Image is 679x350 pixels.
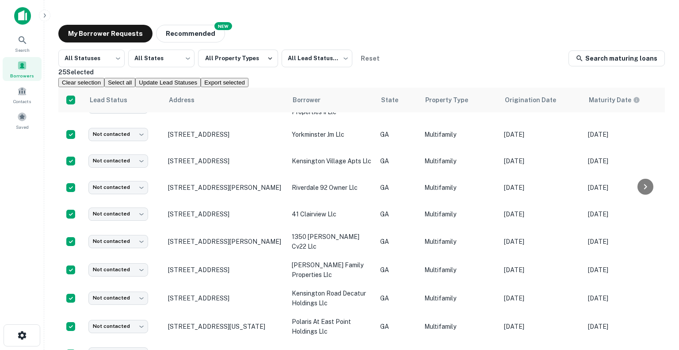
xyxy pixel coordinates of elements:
[3,83,42,107] a: Contacts
[58,25,153,42] button: My Borrower Requests
[214,22,232,30] div: NEW
[292,156,371,166] p: kensington village apts llc
[168,157,283,165] p: [STREET_ADDRESS]
[164,88,287,112] th: Address
[88,235,148,248] div: Not contacted
[424,265,495,275] p: Multifamily
[588,237,663,246] p: [DATE]
[168,238,283,246] p: [STREET_ADDRESS][PERSON_NAME]
[88,292,148,304] div: Not contacted
[292,260,371,280] p: [PERSON_NAME] family properties llc
[380,293,416,303] p: GA
[156,25,225,42] button: Recommended
[504,237,579,246] p: [DATE]
[88,128,148,141] div: Not contacted
[58,67,665,77] h6: 25 Selected
[15,46,30,54] span: Search
[287,88,376,112] th: Borrower
[84,88,164,112] th: Lead Status
[198,50,278,67] button: All Property Types
[380,265,416,275] p: GA
[3,31,42,55] a: Search
[88,208,148,220] div: Not contacted
[588,322,663,331] p: [DATE]
[504,130,579,139] p: [DATE]
[292,130,371,139] p: yorkminster jm llc
[424,322,495,331] p: Multifamily
[588,130,663,139] p: [DATE]
[58,47,125,70] div: All Statuses
[380,209,416,219] p: GA
[424,183,495,192] p: Multifamily
[424,156,495,166] p: Multifamily
[635,279,679,322] iframe: Chat Widget
[588,265,663,275] p: [DATE]
[504,156,579,166] p: [DATE]
[356,50,384,67] button: Reset
[168,184,283,192] p: [STREET_ADDRESS][PERSON_NAME]
[201,78,248,87] button: Export selected
[10,72,34,79] span: Borrowers
[380,237,416,246] p: GA
[89,95,139,105] span: Lead Status
[292,232,371,251] p: 1350 [PERSON_NAME] cv22 llc
[500,88,584,112] th: Origination Date
[424,293,495,303] p: Multifamily
[504,293,579,303] p: [DATE]
[504,322,579,331] p: [DATE]
[3,57,42,81] a: Borrowers
[104,78,135,87] button: Select all
[293,95,332,105] span: Borrower
[3,108,42,132] a: Saved
[380,183,416,192] p: GA
[58,78,104,87] button: Clear selection
[588,293,663,303] p: [DATE]
[168,323,283,331] p: [STREET_ADDRESS][US_STATE]
[424,209,495,219] p: Multifamily
[505,95,568,105] span: Origination Date
[420,88,500,112] th: Property Type
[424,237,495,246] p: Multifamily
[128,47,195,70] div: All States
[504,183,579,192] p: [DATE]
[282,47,352,70] div: All Lead Statuses
[588,209,663,219] p: [DATE]
[584,88,668,112] th: Maturity dates displayed may be estimated. Please contact the lender for the most accurate maturi...
[380,322,416,331] p: GA
[168,294,283,302] p: [STREET_ADDRESS]
[168,210,283,218] p: [STREET_ADDRESS]
[424,130,495,139] p: Multifamily
[88,263,148,276] div: Not contacted
[13,98,31,105] span: Contacts
[88,154,148,167] div: Not contacted
[14,7,31,25] img: capitalize-icon.png
[381,95,410,105] span: State
[292,288,371,308] p: kensington road decatur holdings llc
[425,95,480,105] span: Property Type
[292,183,371,192] p: riverdale 92 owner llc
[168,266,283,274] p: [STREET_ADDRESS]
[168,131,283,138] p: [STREET_ADDRESS]
[16,123,29,131] span: Saved
[292,209,371,219] p: 41 clairview llc
[568,50,665,66] a: Search maturing loans
[504,265,579,275] p: [DATE]
[588,156,663,166] p: [DATE]
[88,181,148,194] div: Not contacted
[88,320,148,333] div: Not contacted
[292,317,371,336] p: polaris at east point holdings llc
[169,95,206,105] span: Address
[380,156,416,166] p: GA
[589,95,631,105] h6: Maturity Date
[589,95,652,105] span: Maturity dates displayed may be estimated. Please contact the lender for the most accurate maturi...
[504,209,579,219] p: [DATE]
[589,95,640,105] div: Maturity dates displayed may be estimated. Please contact the lender for the most accurate maturi...
[588,183,663,192] p: [DATE]
[380,130,416,139] p: GA
[135,78,201,87] button: Update Lead Statuses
